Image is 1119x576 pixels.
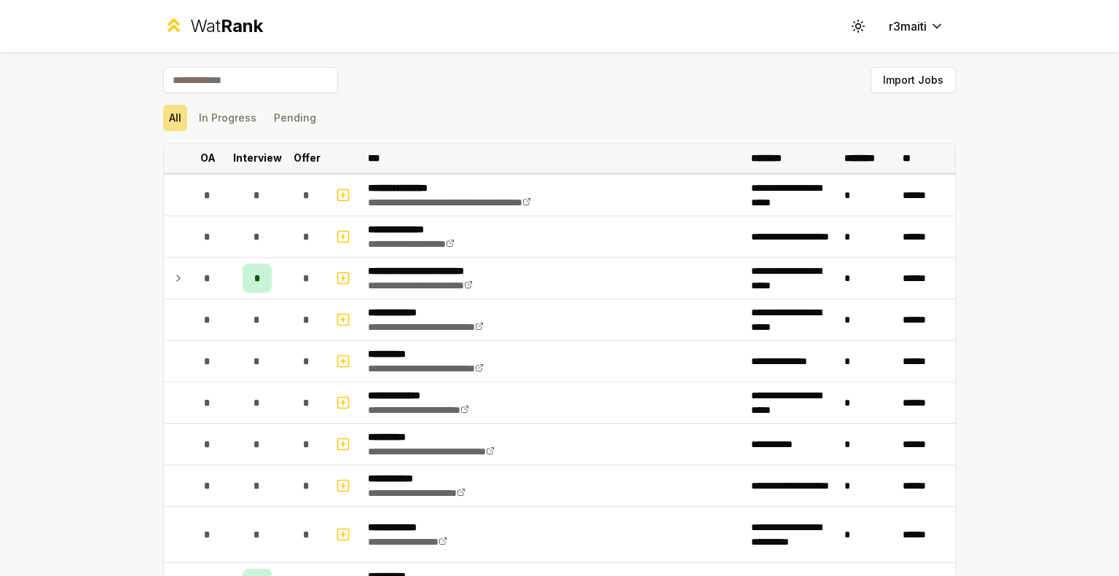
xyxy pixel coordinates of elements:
button: Pending [268,105,322,131]
p: OA [200,151,216,165]
button: In Progress [193,105,262,131]
button: Import Jobs [871,67,956,93]
button: r3maiti [877,13,956,39]
span: Rank [221,15,263,36]
a: WatRank [163,15,263,38]
span: r3maiti [889,17,927,35]
button: All [163,105,187,131]
p: Interview [233,151,282,165]
p: Offer [294,151,321,165]
div: Wat [190,15,263,38]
